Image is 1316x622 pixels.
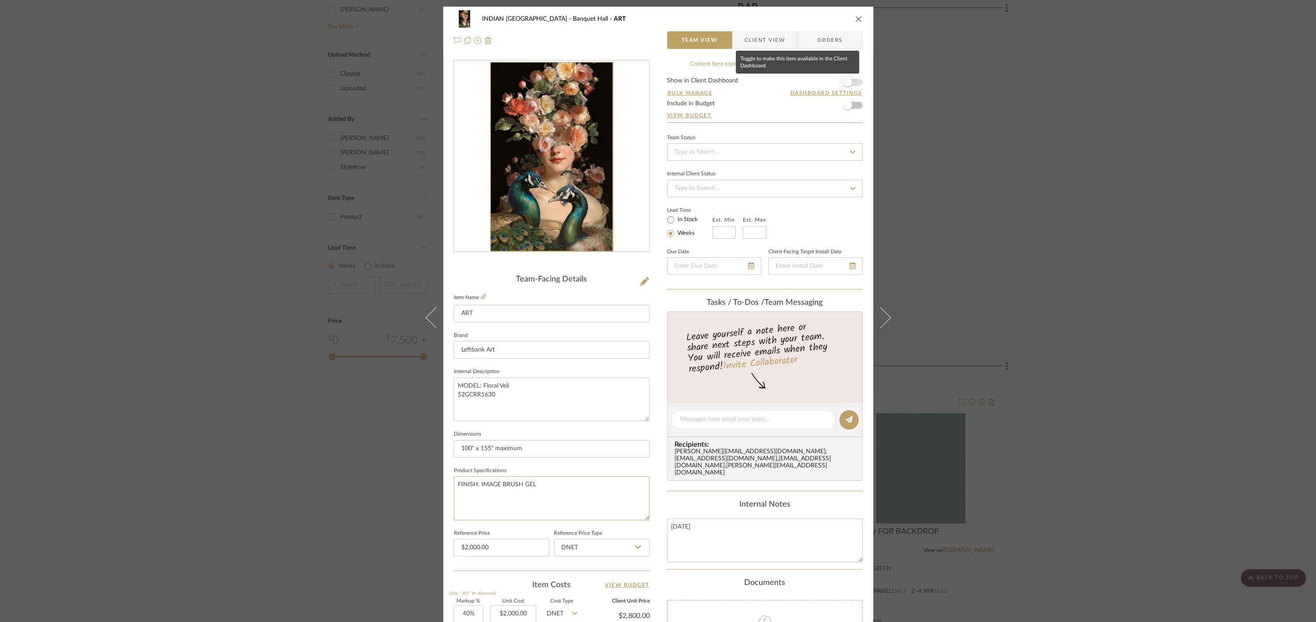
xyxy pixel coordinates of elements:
input: Enter Item Name [454,305,649,322]
img: Remove from project [485,37,492,44]
span: Orders [808,31,853,49]
label: Reference Price Type [554,531,602,536]
input: Enter Due Date [667,257,761,275]
label: Brand [454,333,468,338]
span: Recipients: [675,441,859,448]
span: Tasks / To-Dos / [707,299,764,307]
div: Leave yourself a note here or share next steps with your team. You will receive emails when they ... [666,318,864,377]
label: Reference Price [454,531,490,536]
div: Content here copies to Client View - confirm visibility there. [667,60,863,69]
label: In Stock [676,216,698,224]
label: Markup % [454,599,483,603]
label: Weeks [676,230,695,237]
button: Bulk Manage [667,89,713,97]
label: Cost Type [543,599,581,603]
img: be7935c9-9782-414b-9de3-51d90b17eccb_436x436.jpg [489,61,614,252]
label: Unit Cost [490,599,536,603]
input: Enter Install Date [768,257,863,275]
label: Client Unit Price [588,599,650,603]
label: Client-Facing Target Install Date [768,250,841,254]
label: Due Date [667,250,689,254]
label: Lead Time [667,206,712,214]
div: Internal Client Status [667,172,715,176]
mat-radio-group: Select item type [667,214,712,239]
button: Dashboard Settings [790,89,863,97]
label: Item Name [454,294,486,301]
label: Product Specifications [454,469,506,473]
label: Est. Max [743,217,766,223]
span: INDIAN [GEOGRAPHIC_DATA] [482,16,573,22]
input: Enter the dimensions of this item [454,440,649,458]
img: be7935c9-9782-414b-9de3-51d90b17eccb_48x40.jpg [454,10,475,28]
div: Documents [667,578,863,588]
span: ART [614,16,626,22]
span: Team View [682,31,718,49]
a: View Budget [605,580,649,590]
div: [PERSON_NAME][EMAIL_ADDRESS][DOMAIN_NAME] , [EMAIL_ADDRESS][DOMAIN_NAME] , [EMAIL_ADDRESS][DOMAIN... [675,448,859,477]
input: Enter Brand [454,341,649,359]
a: Invite Collaborator [722,352,797,374]
button: close [855,15,863,23]
label: Internal Description [454,370,500,374]
div: Team-Facing Details [454,275,649,285]
div: 0 [454,61,649,252]
input: Type to Search… [667,180,863,197]
span: Banquet Hall [573,16,614,22]
div: Item Costs [454,580,649,590]
div: Team Status [667,136,695,140]
input: Type to Search… [667,143,863,161]
div: Internal Notes [667,500,863,510]
a: View Budget [667,112,863,119]
label: Dimensions [454,432,481,437]
label: Est. Min [712,217,735,223]
span: Client View [745,31,785,49]
div: team Messaging [667,298,863,308]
